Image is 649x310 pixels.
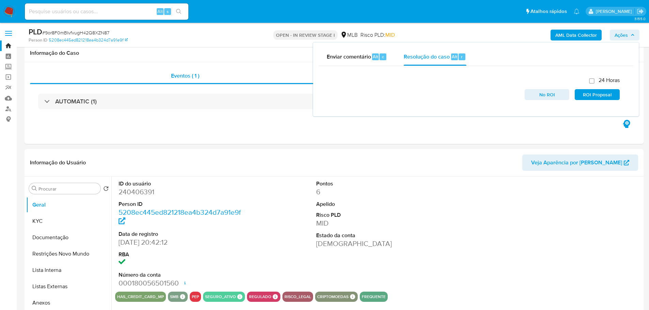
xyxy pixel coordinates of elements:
[119,230,244,238] dt: Data de registro
[575,89,620,100] button: ROI Proposal
[637,8,644,15] a: Sair
[404,52,450,60] span: Resolução do caso
[26,278,111,295] button: Listas Externas
[26,213,111,229] button: KYC
[340,31,358,39] div: MLB
[38,94,630,109] div: AUTOMATIC (1)
[192,295,199,298] button: pep
[574,9,580,14] a: Notificações
[25,7,188,16] input: Pesquise usuários ou casos...
[385,31,395,39] span: MID
[316,211,441,219] dt: Risco PLD
[32,186,37,191] button: Procurar
[373,53,378,60] span: Alt
[284,295,311,298] button: risco_legal
[170,295,179,298] button: smb
[317,295,349,298] button: criptomoedas
[530,8,567,15] span: Atalhos rápidos
[30,50,638,56] h1: Informação do Caso
[589,78,594,84] input: 24 Horas
[610,30,639,40] button: Ações
[555,30,597,40] b: AML Data Collector
[382,53,384,60] span: c
[171,72,199,80] span: Eventos ( 1 )
[119,271,244,279] dt: Número da conta
[119,251,244,258] dt: RBA
[360,31,395,39] span: Risco PLD:
[119,200,244,208] dt: Person ID
[596,8,634,15] p: lucas.portella@mercadolivre.com
[615,30,628,40] span: Ações
[316,218,441,228] dd: MID
[42,29,109,36] span: # 9or8F0mBIvfvugH42Q8XZN87
[157,8,163,15] span: Alt
[26,197,111,213] button: Geral
[522,154,638,171] button: Veja Aparência por [PERSON_NAME]
[316,200,441,208] dt: Apelido
[327,52,371,60] span: Enviar comentário
[316,239,441,248] dd: [DEMOGRAPHIC_DATA]
[30,159,86,166] h1: Informação do Usuário
[551,30,602,40] button: AML Data Collector
[316,232,441,239] dt: Estado da conta
[273,30,338,40] p: OPEN - IN REVIEW STAGE I
[362,295,386,298] button: frequente
[316,187,441,197] dd: 6
[55,98,97,105] h3: AUTOMATIC (1)
[580,90,615,99] span: ROI Proposal
[38,186,98,192] input: Procurar
[103,186,109,193] button: Retornar ao pedido padrão
[599,77,620,84] span: 24 Horas
[119,187,244,197] dd: 240406391
[29,37,47,43] b: Person ID
[117,295,164,298] button: has_credit_card_mp
[26,229,111,246] button: Documentação
[452,53,457,60] span: Alt
[249,295,271,298] button: regulado
[525,89,570,100] button: No ROI
[529,90,565,99] span: No ROI
[119,238,244,247] dd: [DATE] 20:42:12
[119,278,244,288] dd: 000180056501560
[531,154,622,171] span: Veja Aparência por [PERSON_NAME]
[29,26,42,37] b: PLD
[172,7,186,16] button: search-icon
[49,37,128,43] a: 5208ec445ed821218ea4b324d7a91e9f
[26,262,111,278] button: Lista Interna
[167,8,169,15] span: s
[461,53,463,60] span: r
[316,180,441,187] dt: Pontos
[119,207,241,227] a: 5208ec445ed821218ea4b324d7a91e9f
[205,295,236,298] button: seguro_ativo
[26,246,111,262] button: Restrições Novo Mundo
[119,180,244,187] dt: ID do usuário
